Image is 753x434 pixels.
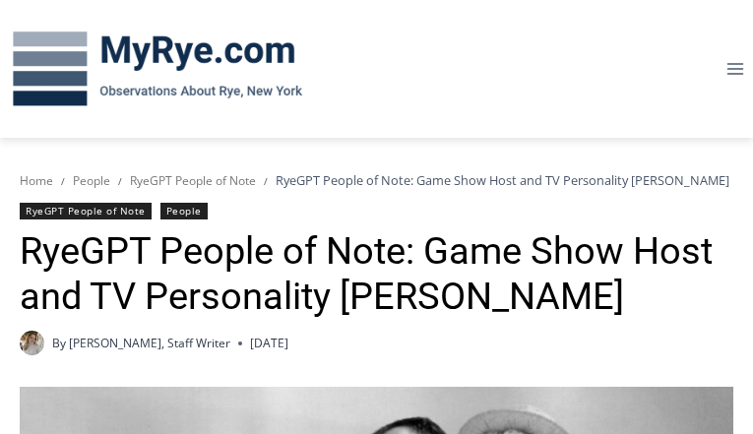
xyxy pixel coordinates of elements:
[276,171,729,189] span: RyeGPT People of Note: Game Show Host and TV Personality [PERSON_NAME]
[250,334,288,352] time: [DATE]
[20,170,733,190] nav: Breadcrumbs
[130,172,256,189] a: RyeGPT People of Note
[20,229,733,319] h1: RyeGPT People of Note: Game Show Host and TV Personality [PERSON_NAME]
[52,334,66,352] span: By
[69,335,230,351] a: [PERSON_NAME], Staff Writer
[61,174,65,188] span: /
[118,174,122,188] span: /
[20,331,44,355] img: (PHOTO: MyRye.com Summer 2023 intern Beatrice Larzul.)
[20,172,53,189] a: Home
[20,331,44,355] a: Author image
[20,203,152,219] a: RyeGPT People of Note
[160,203,208,219] a: People
[264,174,268,188] span: /
[73,172,110,189] a: People
[717,53,753,84] button: Open menu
